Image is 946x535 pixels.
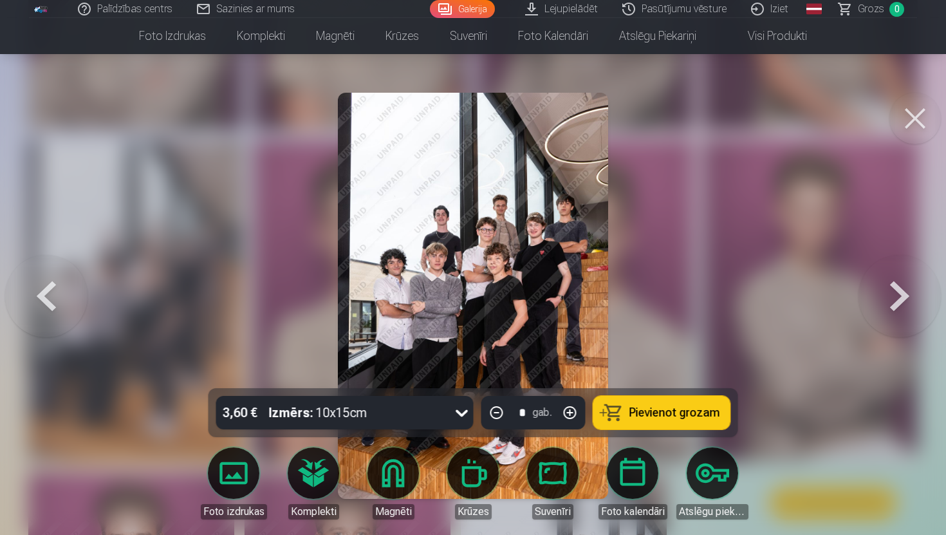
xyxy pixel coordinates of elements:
[370,18,434,54] a: Krūzes
[858,1,884,17] span: Grozs
[676,504,748,520] div: Atslēgu piekariņi
[455,504,492,520] div: Krūzes
[517,447,589,520] a: Suvenīri
[712,18,822,54] a: Visi produkti
[597,447,669,520] a: Foto kalendāri
[269,404,313,422] strong: Izmērs :
[593,396,730,429] button: Pievienot grozam
[269,396,367,429] div: 10x15cm
[598,504,667,520] div: Foto kalendāri
[532,504,573,520] div: Suvenīri
[437,447,509,520] a: Krūzes
[34,5,48,13] img: /fa1
[198,447,270,520] a: Foto izdrukas
[434,18,503,54] a: Suvenīri
[277,447,349,520] a: Komplekti
[503,18,604,54] a: Foto kalendāri
[889,2,904,17] span: 0
[124,18,221,54] a: Foto izdrukas
[604,18,712,54] a: Atslēgu piekariņi
[373,504,414,520] div: Magnēti
[216,396,264,429] div: 3,60 €
[288,504,339,520] div: Komplekti
[201,504,267,520] div: Foto izdrukas
[676,447,748,520] a: Atslēgu piekariņi
[357,447,429,520] a: Magnēti
[221,18,301,54] a: Komplekti
[301,18,370,54] a: Magnēti
[533,405,552,420] div: gab.
[629,407,720,418] span: Pievienot grozam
